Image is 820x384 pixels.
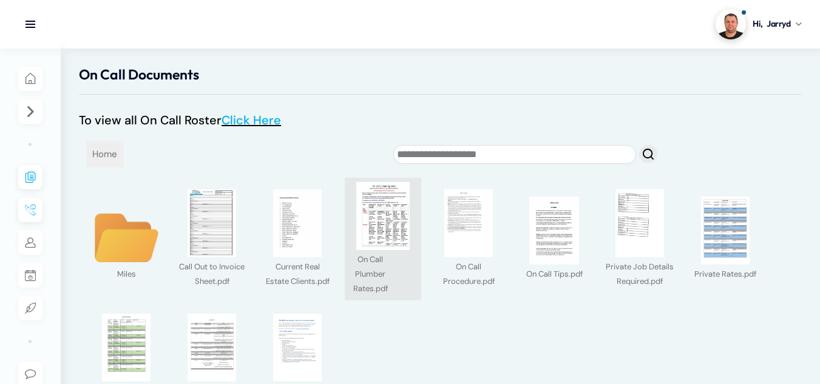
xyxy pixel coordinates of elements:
img: thumbnail [520,197,588,264]
img: thumbnail [263,314,331,382]
img: search.svg [643,149,654,160]
div: Call Out to Invoice Sheet.pdf [178,257,246,289]
div: name: Private Job Details Required.pdf size: 105 KB [601,185,678,293]
img: thumbnail [178,314,246,382]
div: name: On Call Procedure.pdf size: 80 KB [430,185,507,293]
img: thumbnail [92,314,160,382]
h1: On Call Documents [79,67,802,83]
p: To view all On Call Roster [79,113,802,127]
div: Private Job Details Required.pdf [606,257,674,289]
a: Click Here [222,112,281,128]
img: thumbnail [178,189,246,257]
img: Profile picture of Jarryd Shelley [716,9,746,39]
div: On Call Plumber Rates.pdf [349,250,391,296]
img: thumbnail [263,189,331,257]
img: thumbnail [691,197,759,264]
div: Private Rates.pdf [691,264,759,281]
div: On Call Procedure.pdf [435,257,503,289]
div: name: Current Real Estate Clients.pdf size: 22 KB [259,185,336,293]
img: thumbnail [435,189,503,257]
img: thumbnail [349,182,417,250]
a: Profile picture of Jarryd ShelleyHi,Jarryd [716,9,802,39]
div: name: Call Out to Invoice Sheet.pdf size: 64 KB [174,185,250,293]
div: name: Private Rates.pdf size: 108 KB [687,192,764,286]
div: Current Real Estate Clients.pdf [263,257,331,289]
div: Actions [405,269,417,280]
div: On Call Tips.pdf [520,264,588,281]
span: Jarryd [767,18,790,30]
div: name: On Call Tips.pdf size: 75 KB [516,192,592,286]
div: name: On Call Plumber Rates.pdf size: 49 KB [345,178,421,300]
div: Miles [92,264,160,281]
span: Hi, [753,18,762,30]
span: Home [86,141,123,167]
img: folder.svg [92,212,160,264]
img: thumbnail [606,189,674,257]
